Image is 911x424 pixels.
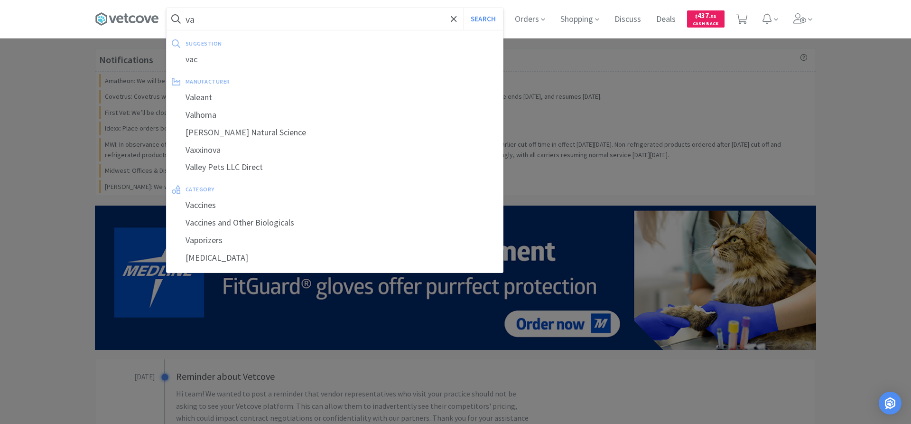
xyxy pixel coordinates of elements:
div: Vaccines and Other Biologicals [167,214,503,232]
div: Valhoma [167,106,503,124]
a: Discuss [611,15,645,24]
div: [PERSON_NAME] Natural Science [167,124,503,141]
div: suggestion [186,36,360,51]
div: category [186,182,356,197]
a: $437.58Cash Back [687,6,725,32]
div: Open Intercom Messenger [879,392,902,415]
div: Vaccines [167,197,503,214]
div: vac [167,51,503,68]
div: manufacturer [186,74,364,89]
a: Deals [652,15,679,24]
div: [MEDICAL_DATA] [167,249,503,267]
span: 437 [695,11,716,20]
div: Vaxxinova [167,141,503,159]
span: $ [695,13,697,19]
button: Search [464,8,503,30]
div: Valeant [167,89,503,106]
span: . 58 [709,13,716,19]
div: Valley Pets LLC Direct [167,159,503,176]
span: Cash Back [693,21,719,28]
input: Search by item, sku, manufacturer, ingredient, size... [167,8,503,30]
div: Vaporizers [167,232,503,249]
